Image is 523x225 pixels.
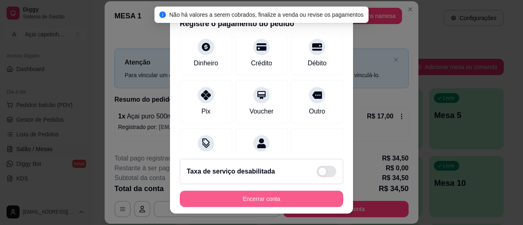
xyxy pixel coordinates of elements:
[308,58,326,68] div: Débito
[194,58,218,68] div: Dinheiro
[180,191,343,207] button: Encerrar conta
[170,11,353,36] header: Registre o pagamento do pedido
[250,107,274,116] div: Voucher
[159,11,166,18] span: info-circle
[187,167,275,176] h2: Taxa de serviço desabilitada
[309,107,325,116] div: Outro
[251,58,272,68] div: Crédito
[201,107,210,116] div: Pix
[169,11,364,18] span: Não há valores a serem cobrados, finalize a venda ou revise os pagamentos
